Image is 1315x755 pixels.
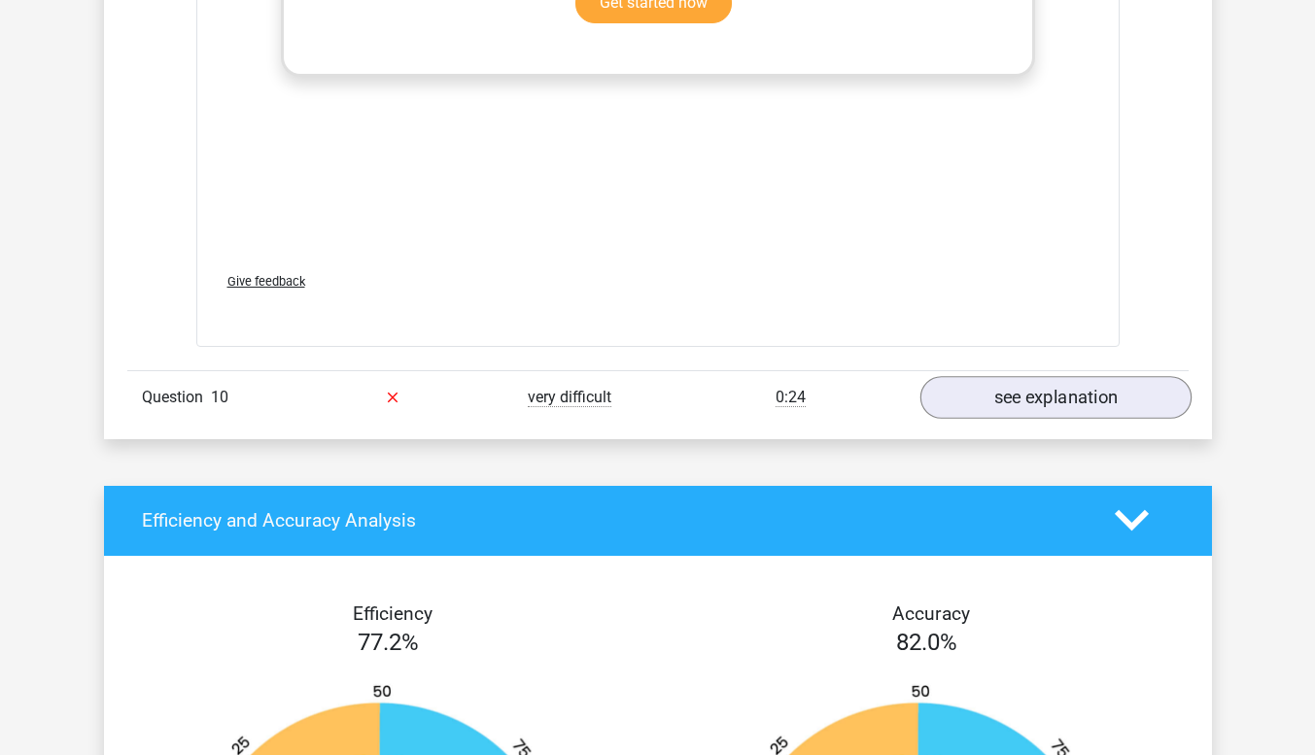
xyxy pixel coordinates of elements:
span: 82.0% [896,629,957,656]
span: 0:24 [776,388,806,407]
a: see explanation [919,376,1191,419]
span: very difficult [528,388,611,407]
span: Question [142,386,211,409]
h4: Accuracy [680,602,1182,625]
span: 77.2% [358,629,419,656]
span: Give feedback [227,274,305,289]
h4: Efficiency [142,602,643,625]
h4: Efficiency and Accuracy Analysis [142,509,1086,532]
span: 10 [211,388,228,406]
